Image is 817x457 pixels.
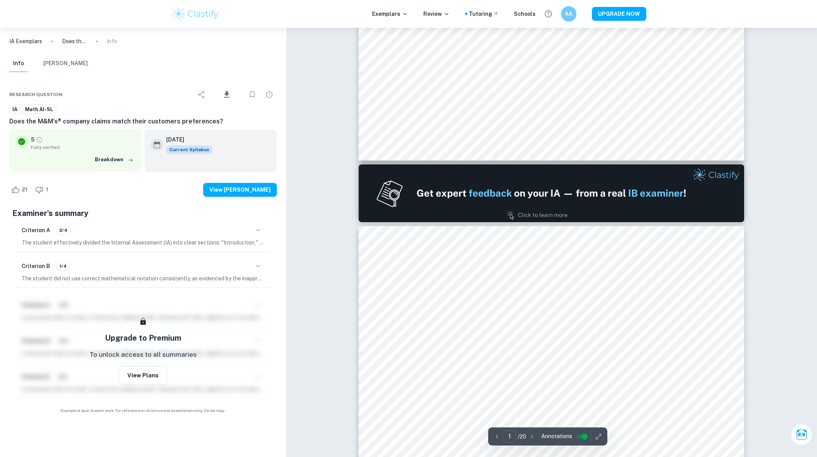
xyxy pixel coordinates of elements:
p: To unlock access to all summaries [89,350,197,360]
span: 21 [18,186,32,194]
p: Exemplars [372,10,408,18]
h5: Upgrade to Premium [105,332,181,344]
div: Share [194,87,209,102]
p: The student did not use correct mathematical notation consistently, as evidenced by the inappropr... [22,274,264,283]
button: AA [561,6,576,22]
a: Grade fully verified [36,136,43,143]
span: Math AI-SL [22,106,56,113]
p: Review [423,10,450,18]
div: Download [211,84,243,105]
span: 2/4 [57,227,70,234]
button: Help and Feedback [542,7,555,20]
div: This exemplar is based on the current syllabus. Feel free to refer to it for inspiration/ideas wh... [166,145,212,154]
p: Does the M&M’s® company claims match their customers preferences? [62,37,87,46]
div: Dislike [33,184,52,196]
p: 5 [31,135,34,144]
h5: Examiner's summary [12,207,274,219]
a: Math AI-SL [22,105,56,114]
button: View Plans [119,366,167,384]
button: View [PERSON_NAME] [203,183,277,197]
a: Tutoring [469,10,499,18]
p: Info [107,37,117,46]
span: IA [10,106,20,113]
button: [PERSON_NAME] [43,55,88,72]
button: UPGRADE NOW [592,7,646,21]
h6: Does the M&M’s® company claims match their customers preferences? [9,117,277,126]
img: Clastify logo [171,6,220,22]
button: Breakdown [93,154,135,165]
span: Fully verified [31,144,135,151]
div: Report issue [261,87,277,102]
span: 1/4 [57,263,69,270]
span: Current Syllabus [166,145,212,154]
h6: AA [564,10,573,18]
a: IA [9,105,20,114]
img: Ad [359,164,744,222]
a: IA Exemplars [9,37,42,46]
h6: Criterion B [22,262,50,270]
p: / 20 [518,432,526,441]
button: Info [9,55,28,72]
span: Research question [9,91,62,98]
button: Ask Clai [791,424,812,445]
h6: [DATE] [166,135,206,144]
div: Bookmark [244,87,260,102]
h6: Criterion A [22,226,50,234]
p: The student effectively divided the Internal Assessment (IA) into clear sections: "Introduction,"... [22,238,264,247]
span: 1 [42,186,52,194]
a: Schools [514,10,536,18]
span: Example of past student work. For reference on structure and expectations only. Do not copy. [9,408,277,413]
span: Annotations [541,432,572,440]
div: Like [9,184,32,196]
